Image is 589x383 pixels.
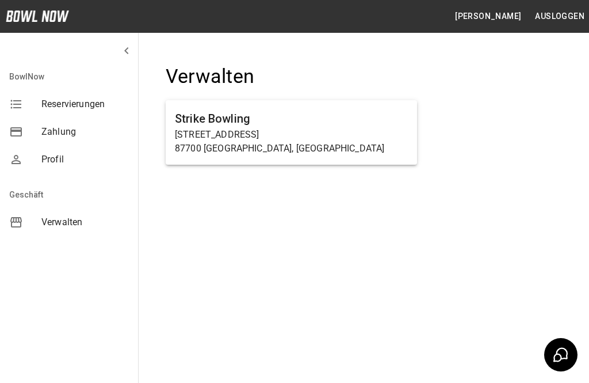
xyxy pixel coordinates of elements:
button: [PERSON_NAME] [450,6,526,27]
h4: Verwalten [166,65,417,89]
span: Profil [41,153,129,166]
span: Zahlung [41,125,129,139]
button: Ausloggen [530,6,589,27]
img: logo [6,10,69,22]
span: Reservierungen [41,97,129,111]
p: [STREET_ADDRESS] [175,128,408,142]
p: 87700 [GEOGRAPHIC_DATA], [GEOGRAPHIC_DATA] [175,142,408,156]
h6: Strike Bowling [175,109,408,128]
span: Verwalten [41,215,129,229]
